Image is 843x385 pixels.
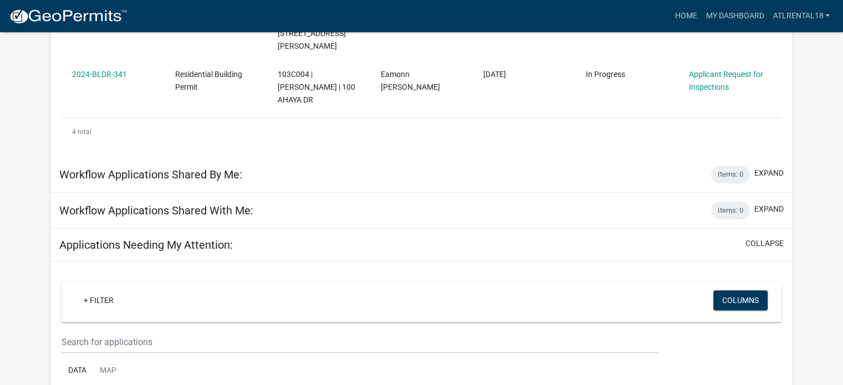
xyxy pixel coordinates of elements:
[75,290,122,310] a: + Filter
[381,70,440,91] span: Eamonn Patrick Gleeson
[278,70,355,104] span: 103C004 | GLEESON EAMONN P | 100 AHAYA DR
[59,238,233,251] h5: Applications Needing My Attention:
[754,167,784,179] button: expand
[768,6,834,27] a: Atlrental18
[711,202,750,219] div: Items: 0
[586,70,625,79] span: In Progress
[59,204,253,217] h5: Workflow Applications Shared With Me:
[483,70,506,79] span: 09/18/2024
[754,203,784,215] button: expand
[701,6,768,27] a: My Dashboard
[745,238,784,249] button: collapse
[713,290,768,310] button: Columns
[175,70,242,91] span: Residential Building Permit
[689,70,763,91] a: Applicant Request for Inspections
[62,118,781,146] div: 4 total
[59,168,242,181] h5: Workflow Applications Shared By Me:
[62,331,658,353] input: Search for applications
[670,6,701,27] a: Home
[72,70,127,79] a: 2024-BLDR-341
[711,166,750,183] div: Items: 0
